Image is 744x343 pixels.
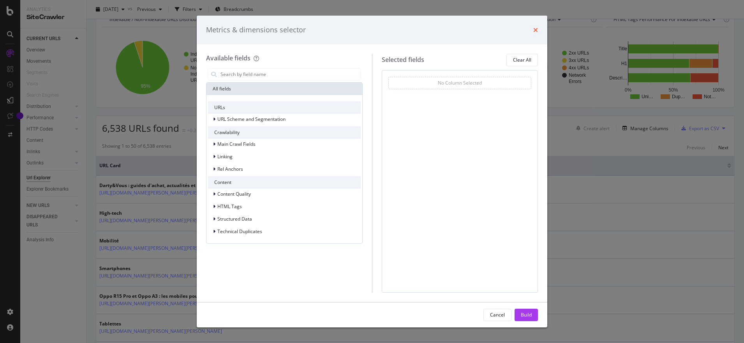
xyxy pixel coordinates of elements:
button: Clear All [506,54,538,66]
div: Cancel [490,311,505,318]
button: 8 [48,21,60,34]
button: 0 [7,5,19,17]
div: Build [521,311,532,318]
button: 2 [39,5,52,17]
span: Structured Data [217,216,252,222]
div: modal [197,16,547,327]
div: 10 - Very likely [66,36,101,41]
div: Crawlability [208,126,361,139]
button: Build [515,309,538,321]
span: Technical Duplicates [217,228,262,235]
div: Content [208,176,361,189]
button: 1 [23,5,35,17]
span: URL Scheme and Segmentation [217,116,286,122]
span: HTML Tags [217,203,242,210]
div: 0 - Not likely [7,36,41,41]
button: 3 [56,5,68,17]
div: times [533,25,538,35]
button: 6 [15,21,27,34]
button: 5 [88,5,101,17]
div: Metrics & dimensions selector [206,25,306,35]
div: URLs [208,101,361,114]
span: Linking [217,153,233,160]
button: 7 [31,21,44,34]
span: Rel Anchors [217,166,243,172]
input: Search by field name [220,69,361,80]
button: Cancel [483,309,511,321]
div: All fields [206,83,362,95]
span: Main Crawl Fields [217,141,256,147]
div: Selected fields [382,55,424,64]
div: No Column Selected [438,80,482,86]
span: Content Quality [217,191,251,197]
button: 9 [64,21,76,34]
button: 10 [80,21,93,34]
div: Clear All [513,57,531,63]
div: Available fields [206,54,250,62]
button: 4 [72,5,85,17]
